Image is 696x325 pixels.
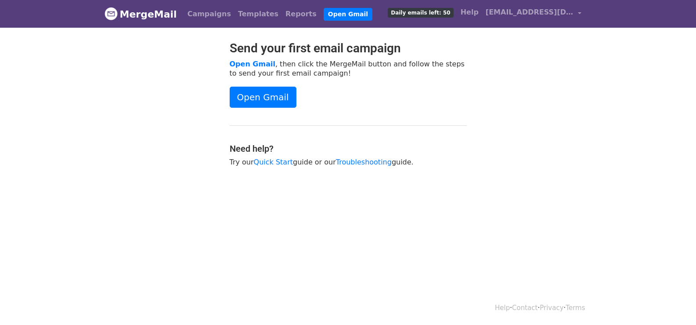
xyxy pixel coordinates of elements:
[457,4,482,21] a: Help
[230,59,467,78] p: , then click the MergeMail button and follow the steps to send your first email campaign!
[234,5,282,23] a: Templates
[105,7,118,20] img: MergeMail logo
[230,41,467,56] h2: Send your first email campaign
[566,304,585,312] a: Terms
[482,4,585,24] a: [EMAIL_ADDRESS][DOMAIN_NAME]
[384,4,457,21] a: Daily emails left: 50
[254,158,293,166] a: Quick Start
[512,304,537,312] a: Contact
[324,8,372,21] a: Open Gmail
[230,60,275,68] a: Open Gmail
[336,158,392,166] a: Troubleshooting
[495,304,510,312] a: Help
[486,7,573,18] span: [EMAIL_ADDRESS][DOMAIN_NAME]
[230,157,467,167] p: Try our guide or our guide.
[540,304,563,312] a: Privacy
[184,5,234,23] a: Campaigns
[282,5,320,23] a: Reports
[388,8,453,18] span: Daily emails left: 50
[105,5,177,23] a: MergeMail
[230,143,467,154] h4: Need help?
[230,87,296,108] a: Open Gmail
